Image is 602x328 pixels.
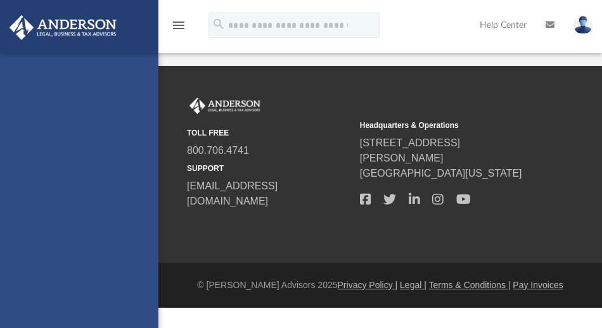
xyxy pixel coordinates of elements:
[187,98,263,114] img: Anderson Advisors Platinum Portal
[6,15,120,40] img: Anderson Advisors Platinum Portal
[158,279,602,292] div: © [PERSON_NAME] Advisors 2025
[360,137,460,163] a: [STREET_ADDRESS][PERSON_NAME]
[212,17,226,31] i: search
[360,168,522,179] a: [GEOGRAPHIC_DATA][US_STATE]
[187,127,351,139] small: TOLL FREE
[513,280,563,290] a: Pay Invoices
[187,180,278,206] a: [EMAIL_ADDRESS][DOMAIN_NAME]
[171,18,186,33] i: menu
[360,120,524,131] small: Headquarters & Operations
[171,24,186,33] a: menu
[187,145,249,156] a: 800.706.4741
[400,280,426,290] a: Legal |
[429,280,511,290] a: Terms & Conditions |
[187,163,351,174] small: SUPPORT
[338,280,398,290] a: Privacy Policy |
[573,16,592,34] img: User Pic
